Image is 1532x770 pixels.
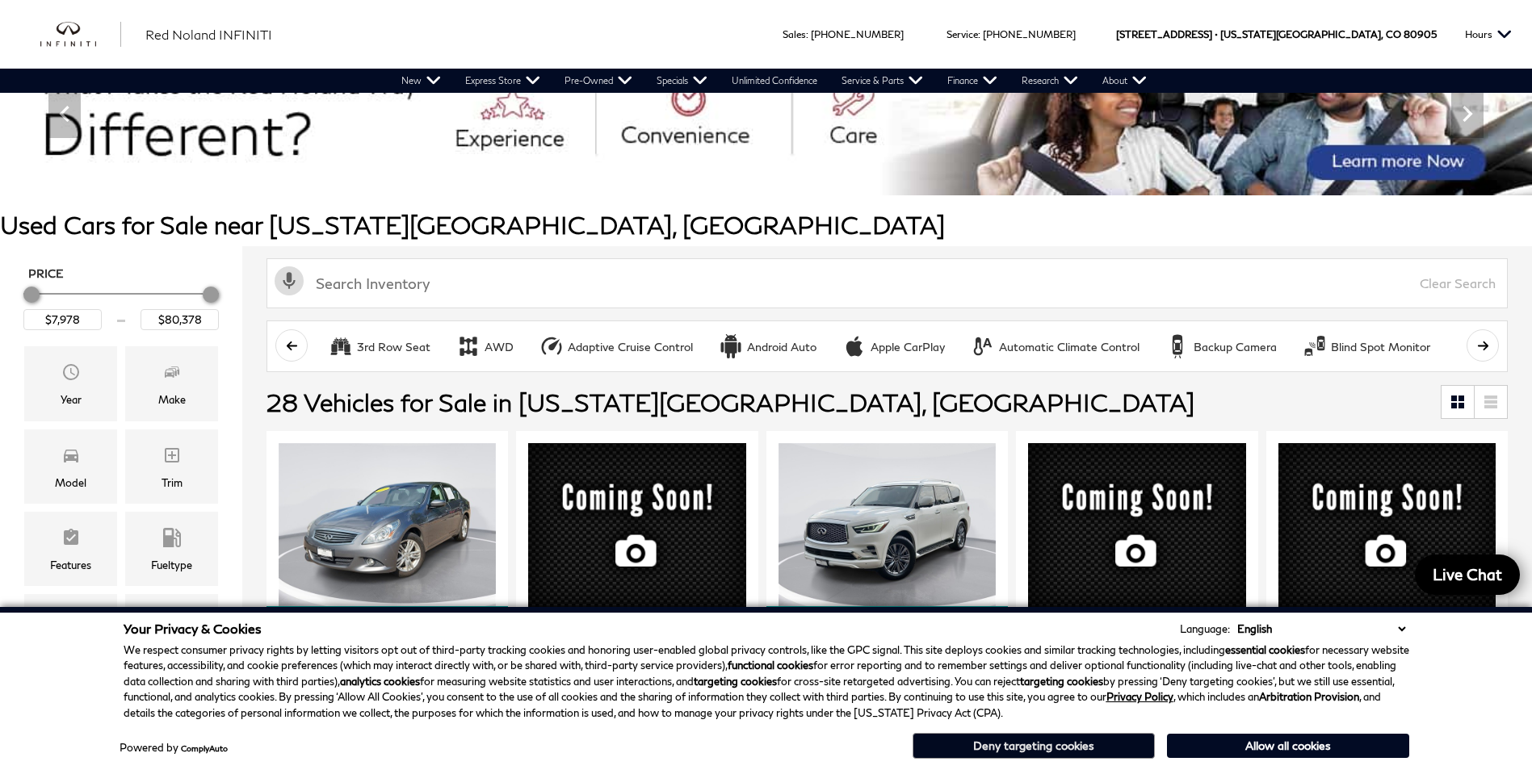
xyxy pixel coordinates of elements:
button: Backup CameraBackup Camera [1156,329,1286,363]
img: 2024 INFINITI QX55 SENSORY [1278,443,1496,611]
button: Allow all cookies [1167,734,1409,758]
a: infiniti [40,22,121,48]
span: Make [162,358,182,391]
div: Blind Spot Monitor [1303,334,1327,358]
div: Android Auto [719,334,743,358]
strong: Arbitration Provision [1259,690,1359,703]
a: Live Chat [1415,554,1520,595]
a: Pre-Owned [552,69,644,93]
a: About [1090,69,1159,93]
button: Deny targeting cookies [913,733,1155,759]
div: Powered by [120,743,228,753]
strong: targeting cookies [1020,675,1103,688]
img: INFINITI [40,22,121,48]
div: Blind Spot Monitor [1331,340,1430,354]
button: Automatic Climate ControlAutomatic Climate Control [962,329,1148,363]
span: Your Privacy & Cookies [124,621,262,636]
a: Finance [935,69,1009,93]
div: Fueltype [151,556,192,574]
div: 3rd Row Seat [329,334,353,358]
input: Search Inventory [267,258,1508,308]
div: Maximum Price [203,287,219,303]
span: Fueltype [162,524,182,556]
button: scroll right [1467,329,1499,362]
div: Minimum Price [23,287,40,303]
a: Service & Parts [829,69,935,93]
span: Go to slide 1 [724,165,741,182]
img: 2011 INFINITI G25 X [279,443,496,606]
div: Automatic Climate Control [971,334,995,358]
span: Go to slide 2 [747,165,763,182]
div: Year [61,391,82,408]
button: Apple CarPlayApple CarPlay [833,329,954,363]
span: Year [61,358,81,391]
div: Features [50,556,91,574]
strong: targeting cookies [694,675,777,688]
div: AWD [456,334,481,358]
img: 2022 INFINITI QX60 LUXE [1028,443,1245,611]
span: Red Noland INFINITI [145,27,272,42]
img: 2014 INFINITI Q50 Premium [528,443,745,611]
a: ComplyAuto [181,743,228,753]
span: Go to slide 4 [792,165,808,182]
div: TrimTrim [125,429,218,504]
a: Privacy Policy [1106,690,1173,703]
div: Apple CarPlay [871,340,945,354]
div: Language: [1180,624,1230,634]
a: Express Store [453,69,552,93]
a: Red Noland INFINITI [145,25,272,44]
a: [PHONE_NUMBER] [811,28,904,40]
div: Previous [48,90,81,138]
button: 3rd Row Seat3rd Row Seat [320,329,439,363]
div: Android Auto [747,340,816,354]
span: Go to slide 3 [770,165,786,182]
div: FueltypeFueltype [125,512,218,586]
div: YearYear [24,346,117,421]
div: Make [158,391,186,408]
div: MileageMileage [125,594,218,668]
p: We respect consumer privacy rights by letting visitors opt out of third-party tracking cookies an... [124,642,1409,722]
div: Adaptive Cruise Control [568,340,693,354]
button: Blind Spot MonitorBlind Spot Monitor [1294,329,1439,363]
div: Model [55,474,86,492]
div: TransmissionTransmission [24,594,117,668]
img: 2022 INFINITI QX80 LUXE [779,443,996,606]
div: MakeMake [125,346,218,421]
span: Sales [783,28,806,40]
a: Research [1009,69,1090,93]
div: ModelModel [24,429,117,504]
div: Adaptive Cruise Control [539,334,564,358]
h5: Price [28,266,214,281]
span: Live Chat [1425,564,1510,584]
div: Next [1451,90,1484,138]
span: Service [946,28,978,40]
div: Trim [162,474,183,492]
div: Bluetooth [1456,334,1480,358]
a: [PHONE_NUMBER] [983,28,1076,40]
a: New [389,69,453,93]
div: 3rd Row Seat [357,340,430,354]
a: Specials [644,69,720,93]
div: AWD [485,340,514,354]
span: : [978,28,980,40]
strong: analytics cookies [340,675,420,688]
span: : [806,28,808,40]
select: Language Select [1233,621,1409,637]
input: Minimum [23,309,102,330]
div: Apple CarPlay [842,334,867,358]
div: FeaturesFeatures [24,512,117,586]
input: Maximum [141,309,219,330]
a: Unlimited Confidence [720,69,829,93]
div: Automatic Climate Control [999,340,1140,354]
div: Backup Camera [1194,340,1277,354]
svg: Click to toggle on voice search [275,266,304,295]
button: Adaptive Cruise ControlAdaptive Cruise Control [531,329,702,363]
nav: Main Navigation [389,69,1159,93]
div: Backup Camera [1165,334,1190,358]
a: [STREET_ADDRESS] • [US_STATE][GEOGRAPHIC_DATA], CO 80905 [1116,28,1437,40]
button: scroll left [275,329,308,362]
span: Features [61,524,81,556]
button: AWDAWD [447,329,523,363]
strong: essential cookies [1225,643,1305,656]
